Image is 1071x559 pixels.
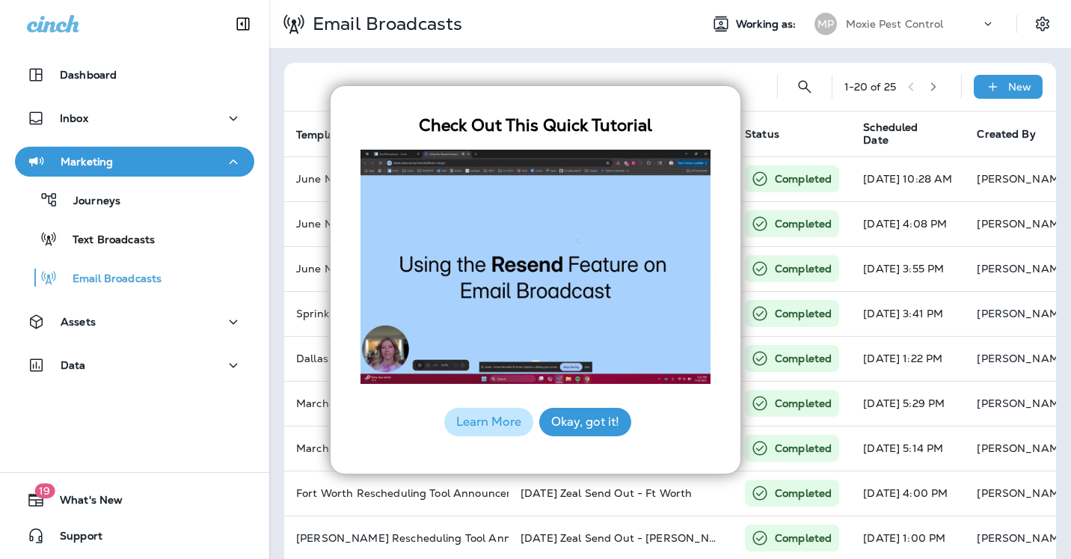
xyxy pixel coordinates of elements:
[977,442,1070,454] p: [PERSON_NAME]
[977,263,1070,275] p: [PERSON_NAME]
[977,487,1070,499] p: [PERSON_NAME]
[61,156,113,168] p: Marketing
[844,81,896,93] div: 1 - 20 of 25
[521,486,692,500] span: May 2024 Zeal Send Out - Ft Worth
[775,306,832,321] p: Completed
[775,396,832,411] p: Completed
[775,531,832,546] p: Completed
[58,272,162,287] p: Email Broadcasts
[60,69,117,81] p: Dashboard
[851,336,965,381] td: [DATE] 1:22 PM
[977,532,1070,544] p: [PERSON_NAME]
[1008,81,1031,93] p: New
[58,195,120,209] p: Journeys
[444,408,533,436] button: Learn More
[977,127,1035,141] span: Created By
[296,173,497,185] p: June Mosquito Week
[296,218,497,230] p: June Mosquito Week
[296,532,497,544] p: Stafford Rescheduling Tool Announcement
[60,112,88,124] p: Inbox
[296,308,497,320] p: Sprinkler- Announcement
[977,308,1070,320] p: [PERSON_NAME]
[58,233,155,248] p: Text Broadcasts
[775,261,832,276] p: Completed
[814,13,837,35] div: MP
[851,381,965,426] td: [DATE] 5:29 PM
[307,13,462,35] p: Email Broadcasts
[45,494,123,512] span: What's New
[846,18,944,30] p: Moxie Pest Control
[222,9,264,39] button: Collapse Sidebar
[296,397,497,409] p: March Email
[977,218,1070,230] p: [PERSON_NAME]
[775,486,832,501] p: Completed
[296,352,497,364] p: Dallas Home Show E-blast 1
[61,359,86,371] p: Data
[851,426,965,471] td: [DATE] 5:14 PM
[296,263,497,275] p: June Mosquito Week
[360,116,711,135] h3: Check Out This Quick Tutorial
[34,483,55,498] span: 19
[61,316,96,328] p: Assets
[360,135,711,398] iframe: New Re-Send Feature on Email Broadcast
[977,173,1070,185] p: [PERSON_NAME]
[45,530,102,548] span: Support
[521,531,738,545] span: May 2024 Zeal Send Out - Stafford
[977,352,1070,364] p: [PERSON_NAME]
[539,408,631,436] button: Okay, got it!
[775,216,832,231] p: Completed
[736,18,800,31] span: Working as:
[851,201,965,246] td: [DATE] 4:08 PM
[296,442,497,454] p: March Email
[790,72,820,102] button: Search Email Broadcasts
[296,129,344,141] span: Template
[851,471,965,516] td: [DATE] 4:00 PM
[851,156,965,201] td: [DATE] 10:28 AM
[851,246,965,291] td: [DATE] 3:55 PM
[775,171,832,186] p: Completed
[296,487,497,499] p: Fort Worth Rescheduling Tool Announcement
[775,441,832,456] p: Completed
[977,397,1070,409] p: [PERSON_NAME]
[863,121,939,147] span: Scheduled Date
[775,351,832,366] p: Completed
[1029,10,1056,37] button: Settings
[745,127,779,141] span: Status
[851,291,965,336] td: [DATE] 3:41 PM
